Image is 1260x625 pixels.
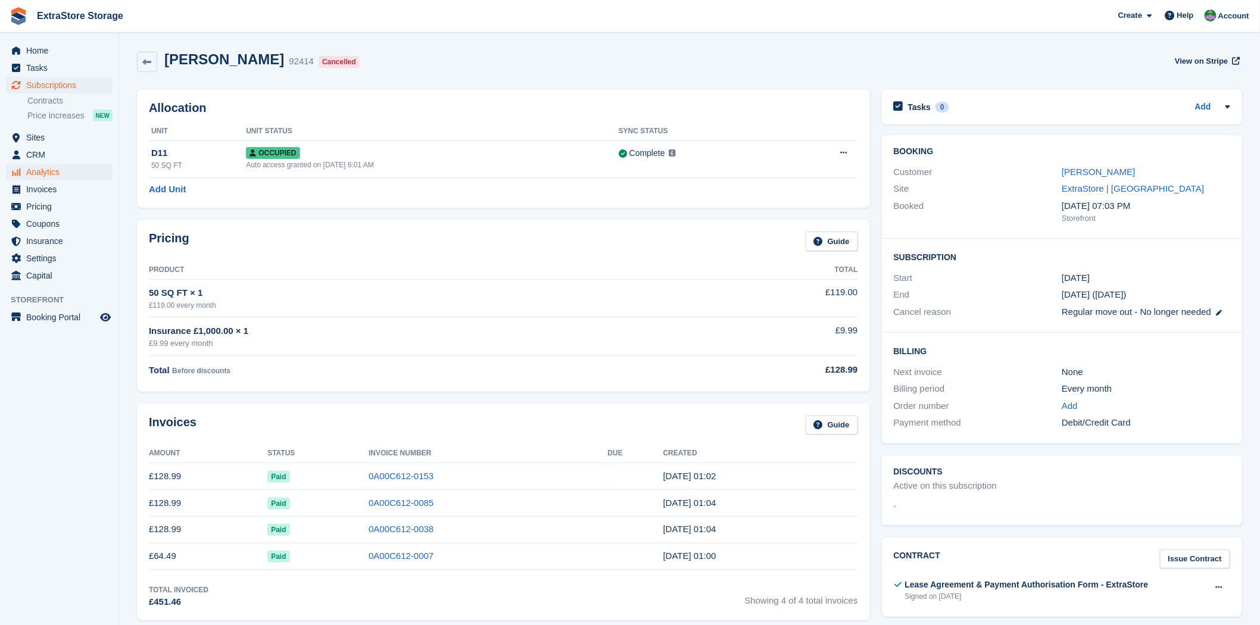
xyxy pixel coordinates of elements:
[684,279,858,317] td: £119.00
[10,7,27,25] img: stora-icon-8386f47178a22dfd0bd8f6a31ec36ba5ce8667c1dd55bd0f319d3a0aa187defe.svg
[26,164,98,180] span: Analytics
[6,215,113,232] a: menu
[745,585,858,609] span: Showing 4 of 4 total invoices
[26,129,98,146] span: Sites
[289,55,314,68] div: 92414
[894,467,1230,477] h2: Discounts
[908,102,931,112] h2: Tasks
[894,345,1230,357] h2: Billing
[26,309,98,326] span: Booking Portal
[6,164,113,180] a: menu
[172,367,230,375] span: Before discounts
[1175,55,1228,67] span: View on Stripe
[267,524,289,536] span: Paid
[319,56,360,68] div: Cancelled
[608,444,663,463] th: Due
[151,146,246,160] div: D11
[27,95,113,107] a: Contracts
[684,261,858,280] th: Total
[806,415,858,435] a: Guide
[894,382,1062,396] div: Billing period
[6,146,113,163] a: menu
[26,181,98,198] span: Invoices
[1062,365,1230,379] div: None
[894,199,1062,224] div: Booked
[369,524,433,534] a: 0A00C612-0038
[6,250,113,267] a: menu
[26,198,98,215] span: Pricing
[629,147,665,160] div: Complete
[149,101,858,115] h2: Allocation
[26,146,98,163] span: CRM
[149,516,267,543] td: £128.99
[1195,101,1211,114] a: Add
[149,337,684,349] div: £9.99 every month
[149,300,684,311] div: £119.00 every month
[369,471,433,481] a: 0A00C612-0153
[905,579,1149,591] div: Lease Agreement & Payment Authorisation Form - ExtraStore
[6,233,113,249] a: menu
[1062,199,1230,213] div: [DATE] 07:03 PM
[246,160,619,170] div: Auto access granted on [DATE] 6:01 AM
[26,77,98,93] span: Subscriptions
[1062,183,1204,193] a: ExtraStore | [GEOGRAPHIC_DATA]
[935,102,949,112] div: 0
[663,498,716,508] time: 2025-08-25 00:04:01 UTC
[894,365,1062,379] div: Next invoice
[894,305,1062,319] div: Cancel reason
[894,251,1230,262] h2: Subscription
[806,232,858,251] a: Guide
[1160,549,1230,569] a: Issue Contract
[149,463,267,490] td: £128.99
[149,183,186,196] a: Add Unit
[1170,51,1242,71] a: View on Stripe
[663,444,858,463] th: Created
[149,585,208,595] div: Total Invoiced
[26,233,98,249] span: Insurance
[149,232,189,251] h2: Pricing
[6,129,113,146] a: menu
[6,267,113,284] a: menu
[267,444,369,463] th: Status
[894,165,1062,179] div: Customer
[164,51,284,67] h2: [PERSON_NAME]
[6,198,113,215] a: menu
[669,149,676,157] img: icon-info-grey-7440780725fd019a000dd9b08b2336e03edf1995a4989e88bcd33f0948082b44.svg
[149,415,197,435] h2: Invoices
[684,363,858,377] div: £128.99
[6,309,113,326] a: menu
[26,267,98,284] span: Capital
[663,551,716,561] time: 2025-06-25 00:00:15 UTC
[894,479,997,493] div: Active on this subscription
[894,182,1062,196] div: Site
[1062,416,1230,430] div: Debit/Credit Card
[1062,307,1211,317] span: Regular move out - No longer needed
[6,181,113,198] a: menu
[1062,271,1090,285] time: 2025-06-25 00:00:00 UTC
[1062,382,1230,396] div: Every month
[98,310,113,324] a: Preview store
[6,60,113,76] a: menu
[267,551,289,562] span: Paid
[369,551,433,561] a: 0A00C612-0007
[149,286,684,300] div: 50 SQ FT × 1
[663,524,716,534] time: 2025-07-25 00:04:32 UTC
[894,399,1062,413] div: Order number
[267,471,289,483] span: Paid
[26,215,98,232] span: Coupons
[894,288,1062,302] div: End
[93,110,113,121] div: NEW
[149,261,684,280] th: Product
[149,595,208,609] div: £451.46
[369,444,608,463] th: Invoice Number
[246,122,619,141] th: Unit Status
[894,499,897,513] span: -
[1062,212,1230,224] div: Storefront
[6,77,113,93] a: menu
[27,109,113,122] a: Price increases NEW
[1218,10,1249,22] span: Account
[32,6,128,26] a: ExtraStore Storage
[894,549,941,569] h2: Contract
[26,250,98,267] span: Settings
[149,324,684,338] div: Insurance £1,000.00 × 1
